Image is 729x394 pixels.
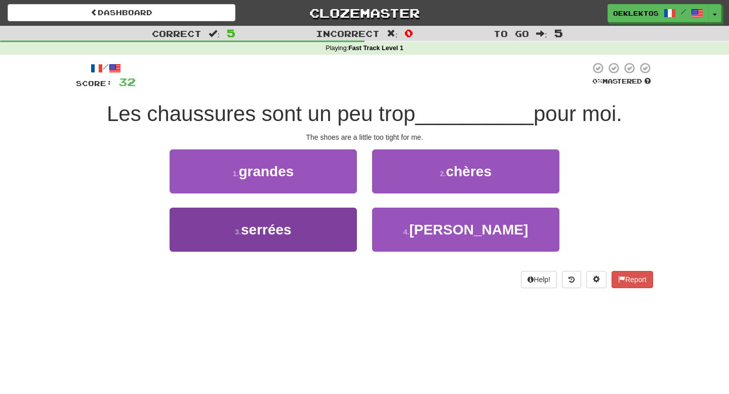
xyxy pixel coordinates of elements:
span: pour moi. [534,102,622,126]
span: serrées [241,222,292,238]
span: Les chaussures sont un peu trop [107,102,415,126]
button: Round history (alt+y) [562,271,581,288]
span: OEklektos [613,9,659,18]
span: [PERSON_NAME] [409,222,528,238]
a: OEklektos / [607,4,709,22]
span: Correct [152,28,201,38]
span: 0 [404,27,413,39]
span: chères [446,164,492,179]
a: Dashboard [8,4,235,21]
span: grandes [238,164,294,179]
div: Mastered [590,77,653,86]
small: 4 . [403,228,410,236]
small: 3 . [235,228,241,236]
span: / [681,8,686,15]
span: __________ [415,102,534,126]
a: Clozemaster [251,4,478,22]
span: 5 [554,27,563,39]
span: 0 % [592,77,602,85]
span: : [536,29,547,38]
button: 2.chères [372,149,559,193]
button: 1.grandes [170,149,357,193]
div: / [76,62,136,74]
span: Score: [76,79,112,88]
button: 4.[PERSON_NAME] [372,208,559,252]
small: 1 . [233,170,239,178]
span: To go [494,28,529,38]
span: Incorrect [316,28,380,38]
span: 32 [118,75,136,88]
span: 5 [227,27,235,39]
span: : [387,29,398,38]
button: Report [612,271,653,288]
button: Help! [521,271,557,288]
small: 2 . [440,170,446,178]
span: : [209,29,220,38]
strong: Fast Track Level 1 [348,45,403,52]
div: The shoes are a little too tight for me. [76,132,653,142]
button: 3.serrées [170,208,357,252]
